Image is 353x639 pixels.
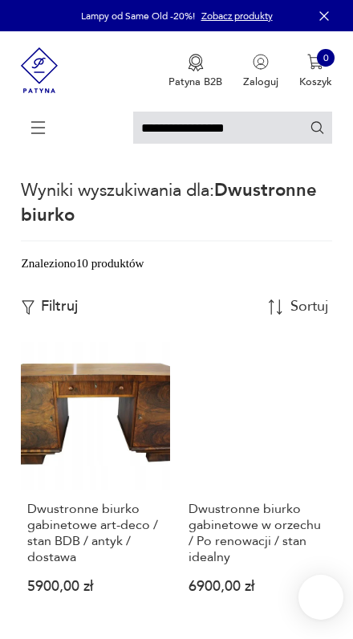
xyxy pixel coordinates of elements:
a: Dwustronne biurko gabinetowe w orzechu / Po renowacji / stan idealnyDwustronne biurko gabinetowe ... [183,342,332,618]
button: Filtruj [21,298,77,315]
a: Ikona medaluPatyna B2B [168,54,222,89]
div: Znaleziono 10 produktów [21,254,144,272]
button: 0Koszyk [299,54,332,89]
iframe: Smartsupp widget button [298,575,343,620]
img: Ikona koszyka [307,54,323,70]
h3: Dwustronne biurko gabinetowe art-deco / stan BDB / antyk / dostawa [27,501,164,565]
div: 0 [317,49,335,67]
p: 5900,00 zł [27,581,164,593]
div: Sortuj według daty dodania [290,299,331,314]
p: Filtruj [41,298,78,315]
button: Szukaj [310,120,325,135]
p: 6900,00 zł [189,581,326,593]
img: Sort Icon [268,299,283,315]
p: Lampy od Same Old -20%! [81,10,195,22]
img: Ikona medalu [188,54,204,71]
img: Ikonka filtrowania [21,300,35,315]
p: Patyna B2B [168,75,222,89]
h3: Dwustronne biurko gabinetowe w orzechu / Po renowacji / stan idealny [189,501,326,565]
img: Ikonka użytkownika [253,54,269,70]
a: Dwustronne biurko gabinetowe art-deco / stan BDB / antyk / dostawaDwustronne biurko gabinetowe ar... [21,342,170,618]
span: Dwustronne biurko [21,178,317,226]
a: Zobacz produkty [201,10,273,22]
p: Koszyk [299,75,332,89]
p: Zaloguj [243,75,278,89]
img: Patyna - sklep z meblami i dekoracjami vintage [21,31,58,109]
button: Zaloguj [243,54,278,89]
button: Patyna B2B [168,54,222,89]
p: Wyniki wyszukiwania dla: [21,178,331,242]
